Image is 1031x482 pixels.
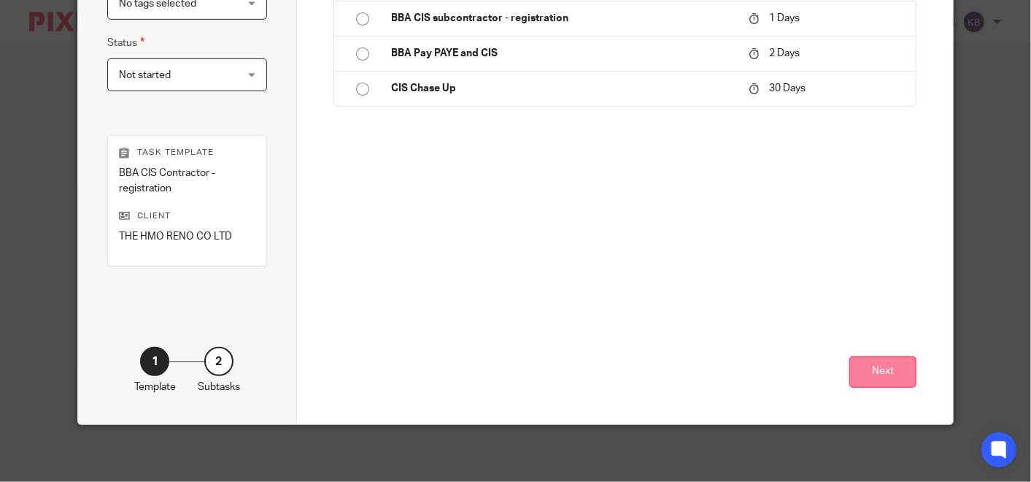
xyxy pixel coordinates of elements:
[391,81,734,96] p: CIS Chase Up
[119,166,255,196] p: BBA CIS Contractor - registration
[769,48,800,58] span: 2 Days
[119,147,255,158] p: Task template
[119,210,255,222] p: Client
[849,356,916,388] button: Next
[391,46,734,61] p: BBA Pay PAYE and CIS
[119,229,255,244] p: THE HMO RENO CO LTD
[769,83,806,93] span: 30 Days
[769,13,800,23] span: 1 Days
[107,34,144,51] label: Status
[391,11,734,26] p: BBA CIS subcontractor - registration
[140,347,169,376] div: 1
[204,347,233,376] div: 2
[134,380,176,394] p: Template
[198,380,240,394] p: Subtasks
[119,70,171,80] span: Not started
